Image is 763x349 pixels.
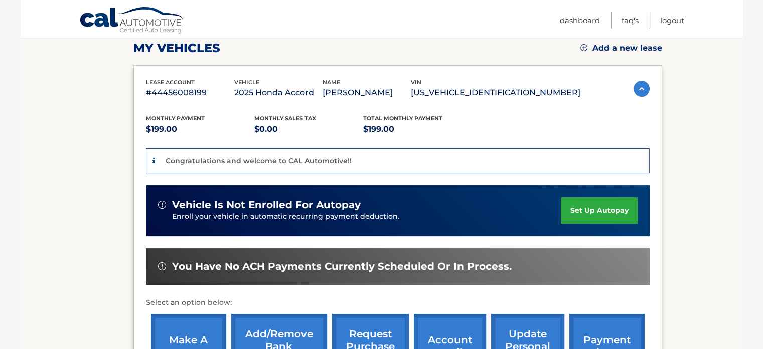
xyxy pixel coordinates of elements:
[622,12,639,29] a: FAQ's
[146,297,650,309] p: Select an option below:
[323,79,340,86] span: name
[254,122,363,136] p: $0.00
[146,79,195,86] span: lease account
[634,81,650,97] img: accordion-active.svg
[172,260,512,273] span: You have no ACH payments currently scheduled or in process.
[254,114,316,122] span: Monthly sales Tax
[234,79,259,86] span: vehicle
[363,114,442,122] span: Total Monthly Payment
[560,12,600,29] a: Dashboard
[133,41,220,56] h2: my vehicles
[580,43,662,53] a: Add a new lease
[166,156,352,165] p: Congratulations and welcome to CAL Automotive!!
[363,122,472,136] p: $199.00
[411,79,421,86] span: vin
[172,199,361,211] span: vehicle is not enrolled for autopay
[158,262,166,270] img: alert-white.svg
[411,86,580,100] p: [US_VEHICLE_IDENTIFICATION_NUMBER]
[172,211,561,222] p: Enroll your vehicle in automatic recurring payment deduction.
[580,44,587,51] img: add.svg
[561,197,637,224] a: set up autopay
[79,7,185,36] a: Cal Automotive
[234,86,323,100] p: 2025 Honda Accord
[660,12,684,29] a: Logout
[146,86,234,100] p: #44456008199
[146,114,205,122] span: Monthly Payment
[158,201,166,209] img: alert-white.svg
[146,122,255,136] p: $199.00
[323,86,411,100] p: [PERSON_NAME]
